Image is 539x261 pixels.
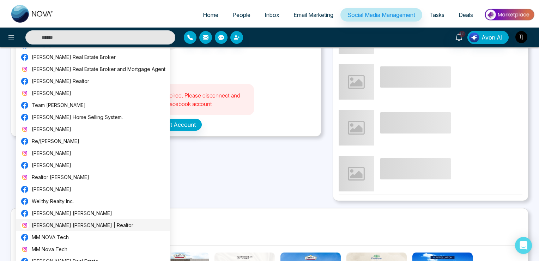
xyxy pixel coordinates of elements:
a: Deals [452,8,480,22]
img: Lead Flow [469,32,479,42]
span: MM Nova Tech [32,245,165,253]
span: Email Marketing [293,11,333,18]
img: instagram [21,66,28,73]
a: Email Marketing [286,8,340,22]
img: instagram [21,150,28,157]
span: [PERSON_NAME] [PERSON_NAME] | Realtor [32,221,165,229]
img: instagram [21,222,28,229]
div: Open Intercom Messenger [515,237,532,254]
span: MM NOVA Tech [32,233,165,241]
img: instagram [21,90,28,97]
h1: Social Media Creatives [17,214,522,221]
a: 10+ [450,31,467,43]
span: [PERSON_NAME] Real Estate Broker and Mortgage Agent [32,65,165,73]
a: Social Media Management [340,8,422,22]
span: Inbox [265,11,279,18]
span: [PERSON_NAME] [32,149,165,157]
span: Re/[PERSON_NAME] [32,137,165,145]
a: Tasks [422,8,452,22]
img: User Avatar [515,31,527,43]
span: [PERSON_NAME] [32,89,165,97]
span: [PERSON_NAME] [32,125,165,133]
span: [PERSON_NAME] Real Estate Broker [32,53,165,61]
span: Team [PERSON_NAME] [32,101,165,109]
span: [PERSON_NAME] [PERSON_NAME] [32,209,165,217]
a: People [225,8,258,22]
img: instagram [21,126,28,133]
span: People [232,11,250,18]
span: Deals [459,11,473,18]
span: Social Media Management [347,11,415,18]
img: instagram [21,246,28,253]
span: [PERSON_NAME] Home Selling System. [32,113,165,121]
span: Realtor [PERSON_NAME] [32,173,165,181]
span: Tasks [429,11,444,18]
span: Home [203,11,218,18]
span: [PERSON_NAME] [32,161,165,169]
span: 10+ [459,31,465,37]
span: Wellthy Realty Inc. [32,197,165,205]
span: Avon AI [482,33,503,42]
img: instagram [21,174,28,181]
a: Inbox [258,8,286,22]
button: Avon AI [467,31,509,44]
span: [PERSON_NAME] [32,185,165,193]
span: [PERSON_NAME] Realtor [32,77,165,85]
img: Nova CRM Logo [11,5,54,23]
img: Market-place.gif [484,7,535,23]
a: Home [196,8,225,22]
